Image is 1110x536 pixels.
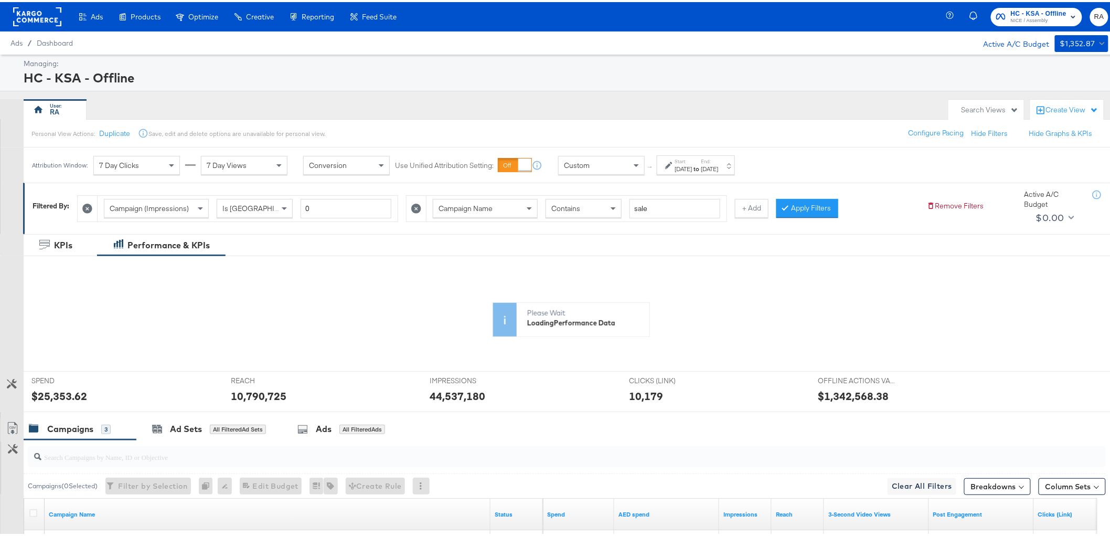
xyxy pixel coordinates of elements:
[973,33,1050,49] div: Active A/C Budget
[892,478,952,491] span: Clear All Filters
[933,508,1030,517] a: The number of actions related to your Page's posts as a result of your ad.
[362,10,397,19] span: Feed Suite
[24,67,1106,85] div: HC - KSA - Offline
[1032,207,1076,224] button: $0.00
[54,237,72,249] div: KPIs
[33,199,69,209] div: Filtered By:
[1060,35,1096,48] div: $1,352.87
[776,508,820,517] a: The number of people your ad was served to.
[888,476,956,493] button: Clear All Filters
[675,163,692,171] div: [DATE]
[339,423,385,432] div: All Filtered Ads
[701,156,719,163] label: End:
[991,6,1082,24] button: HC - KSA - OfflineNICE / Assembly
[23,37,37,45] span: /
[675,156,692,163] label: Start:
[302,10,334,19] span: Reporting
[49,508,486,517] a: Your campaign name.
[972,127,1008,136] button: Hide Filters
[246,10,274,19] span: Creative
[629,197,720,216] input: Enter a search term
[395,159,494,169] label: Use Unified Attribution Setting:
[31,128,95,136] div: Personal View Actions:
[37,37,73,45] a: Dashboard
[701,163,719,171] div: [DATE]
[547,508,610,517] a: The total amount spent to date.
[41,440,1006,461] input: Search Campaigns by Name, ID or Objective
[1024,187,1082,207] div: Active A/C Budget
[207,159,247,168] span: 7 Day Views
[24,57,1106,67] div: Managing:
[91,10,103,19] span: Ads
[31,160,88,167] div: Attribution Window:
[210,423,266,432] div: All Filtered Ad Sets
[1029,127,1093,136] button: Hide Graphs & KPIs
[101,423,111,432] div: 3
[188,10,218,19] span: Optimize
[131,10,161,19] span: Products
[99,127,130,136] button: Duplicate
[901,122,972,141] button: Configure Pacing
[50,105,60,115] div: RA
[127,237,210,249] div: Performance & KPIs
[828,508,925,517] a: The number of times your video was viewed for 3 seconds or more.
[1094,9,1104,21] span: RA
[222,202,303,211] span: Is [GEOGRAPHIC_DATA]
[148,128,325,136] div: Save, edit and delete options are unavailable for personal view.
[47,421,93,433] div: Campaigns
[170,421,202,433] div: Ad Sets
[199,476,218,492] div: 0
[962,103,1019,113] div: Search Views
[618,508,715,517] a: 3.6725
[28,479,98,489] div: Campaigns ( 0 Selected)
[1036,208,1064,224] div: $0.00
[1046,103,1098,113] div: Create View
[927,199,984,209] button: Remove Filters
[309,159,347,168] span: Conversion
[316,421,332,433] div: Ads
[99,159,139,168] span: 7 Day Clicks
[1039,476,1106,493] button: Column Sets
[964,476,1031,493] button: Breakdowns
[692,163,701,171] strong: to
[10,37,23,45] span: Ads
[439,202,493,211] span: Campaign Name
[1011,15,1066,23] span: NICE / Assembly
[110,202,189,211] span: Campaign (Impressions)
[723,508,767,517] a: The number of times your ad was served. On mobile apps an ad is counted as served the first time ...
[564,159,590,168] span: Custom
[495,508,539,517] a: Shows the current state of your Ad Campaign.
[551,202,580,211] span: Contains
[301,197,391,216] input: Enter a number
[646,163,656,167] span: ↑
[735,197,769,216] button: + Add
[1011,6,1066,17] span: HC - KSA - Offline
[1055,33,1108,50] button: $1,352.87
[776,197,838,216] button: Apply Filters
[1090,6,1108,24] button: RA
